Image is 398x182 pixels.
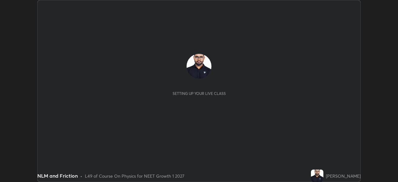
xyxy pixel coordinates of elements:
div: L49 of Course On Physics for NEET Growth 1 2027 [85,173,184,179]
div: [PERSON_NAME] [326,173,361,179]
div: Setting up your live class [173,91,226,96]
img: 5c0d771597b348b1998e7a7797b362bf.jpg [311,170,323,182]
div: • [80,173,82,179]
img: 5c0d771597b348b1998e7a7797b362bf.jpg [187,54,211,79]
div: NLM and Friction [37,172,78,180]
